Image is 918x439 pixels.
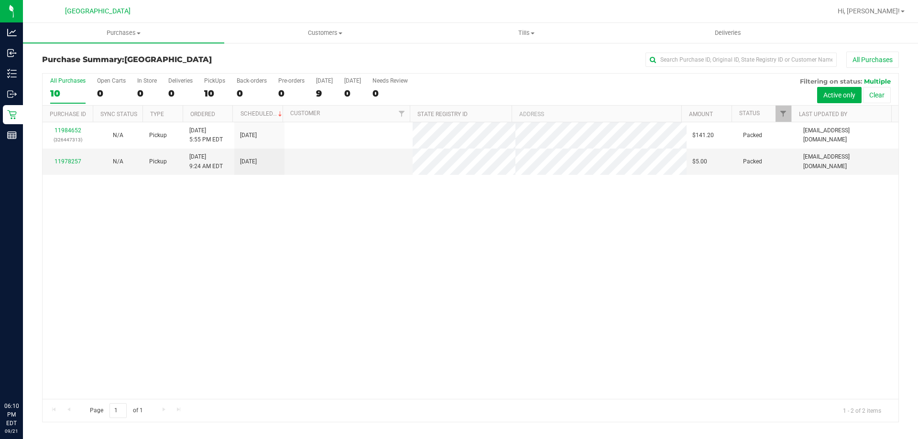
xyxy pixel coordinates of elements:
[7,28,17,37] inline-svg: Analytics
[48,135,87,144] p: (326447313)
[137,88,157,99] div: 0
[426,29,626,37] span: Tills
[150,111,164,118] a: Type
[803,126,893,144] span: [EMAIL_ADDRESS][DOMAIN_NAME]
[168,88,193,99] div: 0
[240,110,284,117] a: Scheduled
[65,7,131,15] span: [GEOGRAPHIC_DATA]
[189,152,223,171] span: [DATE] 9:24 AM EDT
[224,23,426,43] a: Customers
[149,131,167,140] span: Pickup
[237,88,267,99] div: 0
[97,88,126,99] div: 0
[7,130,17,140] inline-svg: Reports
[113,131,123,140] button: N/A
[23,29,224,37] span: Purchases
[7,89,17,99] inline-svg: Outbound
[240,157,257,166] span: [DATE]
[4,402,19,428] p: 06:10 PM EDT
[113,132,123,139] span: Not Applicable
[800,77,862,85] span: Filtering on status:
[240,131,257,140] span: [DATE]
[204,77,225,84] div: PickUps
[50,111,86,118] a: Purchase ID
[372,88,408,99] div: 0
[799,111,847,118] a: Last Updated By
[97,77,126,84] div: Open Carts
[417,111,468,118] a: State Registry ID
[204,88,225,99] div: 10
[28,361,40,373] iframe: Resource center unread badge
[168,77,193,84] div: Deliveries
[10,363,38,391] iframe: Resource center
[7,48,17,58] inline-svg: Inbound
[290,110,320,117] a: Customer
[743,131,762,140] span: Packed
[278,88,305,99] div: 0
[124,55,212,64] span: [GEOGRAPHIC_DATA]
[645,53,837,67] input: Search Purchase ID, Original ID, State Registry ID or Customer Name...
[189,126,223,144] span: [DATE] 5:55 PM EDT
[149,157,167,166] span: Pickup
[4,428,19,435] p: 09/21
[7,110,17,119] inline-svg: Retail
[237,77,267,84] div: Back-orders
[692,157,707,166] span: $5.00
[225,29,425,37] span: Customers
[838,7,900,15] span: Hi, [PERSON_NAME]!
[113,158,123,165] span: Not Applicable
[190,111,215,118] a: Ordered
[100,111,137,118] a: Sync Status
[50,88,86,99] div: 10
[23,23,224,43] a: Purchases
[512,106,681,122] th: Address
[692,131,714,140] span: $141.20
[426,23,627,43] a: Tills
[344,77,361,84] div: [DATE]
[109,403,127,418] input: 1
[55,158,81,165] a: 11978257
[316,77,333,84] div: [DATE]
[776,106,791,122] a: Filter
[803,152,893,171] span: [EMAIL_ADDRESS][DOMAIN_NAME]
[82,403,151,418] span: Page of 1
[627,23,829,43] a: Deliveries
[372,77,408,84] div: Needs Review
[864,77,891,85] span: Multiple
[739,110,760,117] a: Status
[344,88,361,99] div: 0
[113,157,123,166] button: N/A
[278,77,305,84] div: Pre-orders
[689,111,713,118] a: Amount
[316,88,333,99] div: 9
[863,87,891,103] button: Clear
[42,55,328,64] h3: Purchase Summary:
[55,127,81,134] a: 11984652
[835,403,889,418] span: 1 - 2 of 2 items
[702,29,754,37] span: Deliveries
[394,106,410,122] a: Filter
[846,52,899,68] button: All Purchases
[743,157,762,166] span: Packed
[817,87,862,103] button: Active only
[50,77,86,84] div: All Purchases
[7,69,17,78] inline-svg: Inventory
[137,77,157,84] div: In Store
